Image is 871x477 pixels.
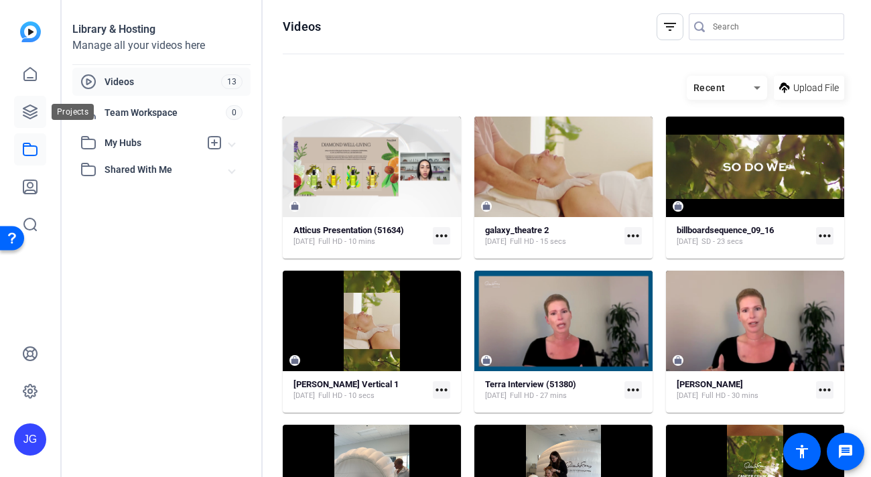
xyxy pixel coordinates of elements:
mat-icon: more_horiz [816,227,833,245]
a: Terra Interview (51380)[DATE]Full HD - 27 mins [485,379,619,401]
mat-icon: more_horiz [433,227,450,245]
a: billboardsequence_09_16[DATE]SD - 23 secs [677,225,811,247]
span: 0 [226,105,243,120]
strong: [PERSON_NAME] Vertical 1 [293,379,399,389]
span: [DATE] [293,236,315,247]
div: Library & Hosting [72,21,251,38]
span: Full HD - 10 secs [318,391,375,401]
strong: Terra Interview (51380) [485,379,576,389]
span: [DATE] [485,391,507,401]
button: Upload File [774,76,844,100]
span: My Hubs [105,136,200,150]
mat-icon: more_horiz [624,227,642,245]
a: [PERSON_NAME] Vertical 1[DATE]Full HD - 10 secs [293,379,427,401]
strong: [PERSON_NAME] [677,379,743,389]
span: [DATE] [293,391,315,401]
span: Full HD - 30 mins [701,391,758,401]
strong: galaxy_theatre 2 [485,225,549,235]
div: Projects [52,104,94,120]
img: blue-gradient.svg [20,21,41,42]
span: Team Workspace [105,106,226,119]
span: Recent [693,82,726,93]
mat-icon: filter_list [662,19,678,35]
strong: Atticus Presentation (51634) [293,225,404,235]
input: Search [713,19,833,35]
mat-expansion-panel-header: Shared With Me [72,156,251,183]
span: Videos [105,75,221,88]
span: 13 [221,74,243,89]
mat-icon: message [837,444,854,460]
mat-icon: more_horiz [624,381,642,399]
div: JG [14,423,46,456]
span: Full HD - 27 mins [510,391,567,401]
span: [DATE] [677,391,698,401]
span: SD - 23 secs [701,236,743,247]
a: galaxy_theatre 2[DATE]Full HD - 15 secs [485,225,619,247]
span: [DATE] [485,236,507,247]
mat-expansion-panel-header: My Hubs [72,129,251,156]
strong: billboardsequence_09_16 [677,225,774,235]
a: Atticus Presentation (51634)[DATE]Full HD - 10 mins [293,225,427,247]
h1: Videos [283,19,321,35]
span: Full HD - 15 secs [510,236,566,247]
div: Manage all your videos here [72,38,251,54]
span: Shared With Me [105,163,229,177]
mat-icon: more_horiz [433,381,450,399]
span: Upload File [793,81,839,95]
mat-icon: accessibility [794,444,810,460]
mat-icon: more_horiz [816,381,833,399]
a: [PERSON_NAME][DATE]Full HD - 30 mins [677,379,811,401]
span: Full HD - 10 mins [318,236,375,247]
span: [DATE] [677,236,698,247]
